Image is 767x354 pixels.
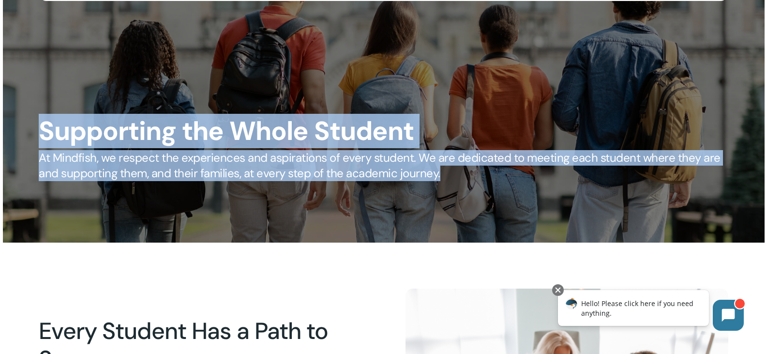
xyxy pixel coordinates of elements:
[39,150,728,181] h5: At Mindfish, we respect the experiences and aspirations of every student. We are dedicated to mee...
[39,116,728,147] h1: Supporting the Whole Student
[548,282,753,340] iframe: Chatbot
